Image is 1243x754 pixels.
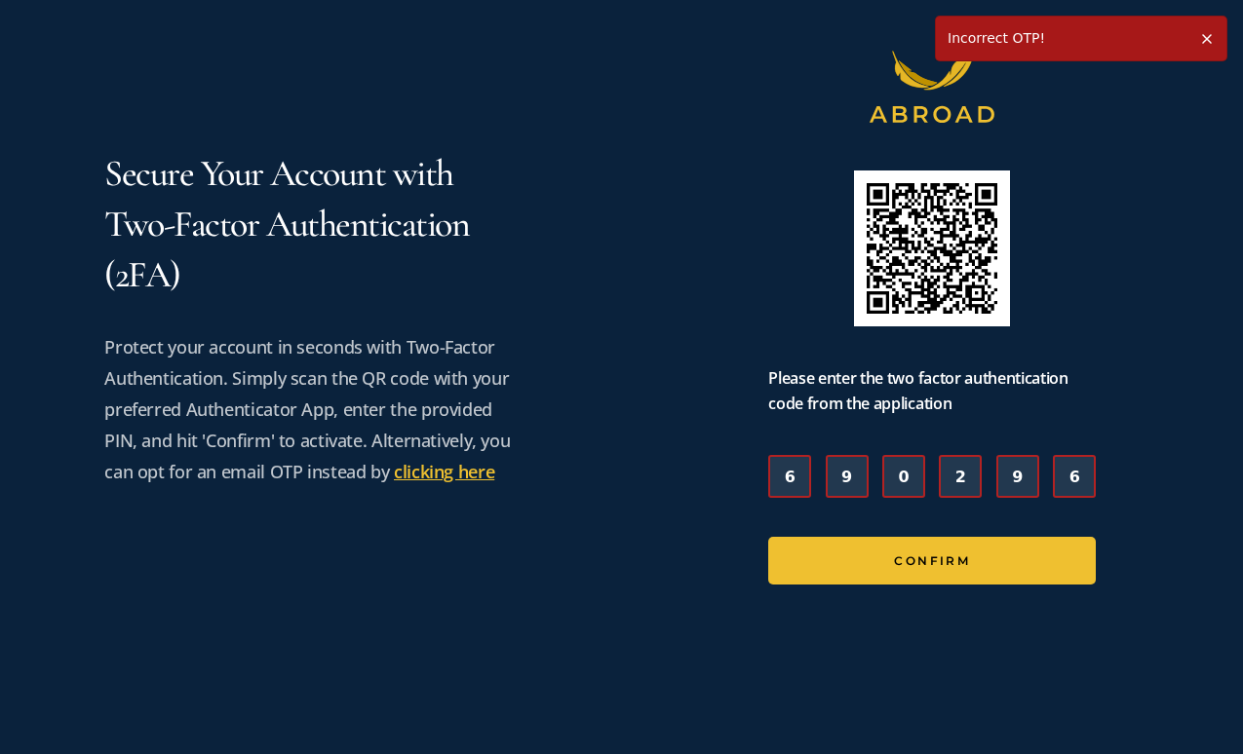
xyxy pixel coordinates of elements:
[1053,455,1096,498] input: Digit 6
[939,455,982,498] input: Digit 4
[936,17,1226,60] div: Incorrect OTP!
[394,460,494,483] a: clicking here
[104,148,517,300] h1: Secure Your Account with Two-Factor Authentication (2FA)
[768,455,811,498] input: Please enter verification code. Digit 1
[826,455,869,498] input: Digit 2
[768,365,1096,416] div: Please enter the two factor authentication code from the application
[882,455,925,498] input: Digit 3
[854,170,1010,326] img: Info
[996,455,1039,498] input: Digit 5
[104,335,510,483] span: Protect your account in seconds with Two-Factor Authentication. Simply scan the QR code with your...
[862,47,1003,132] img: header logo
[768,537,1096,584] button: Confirm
